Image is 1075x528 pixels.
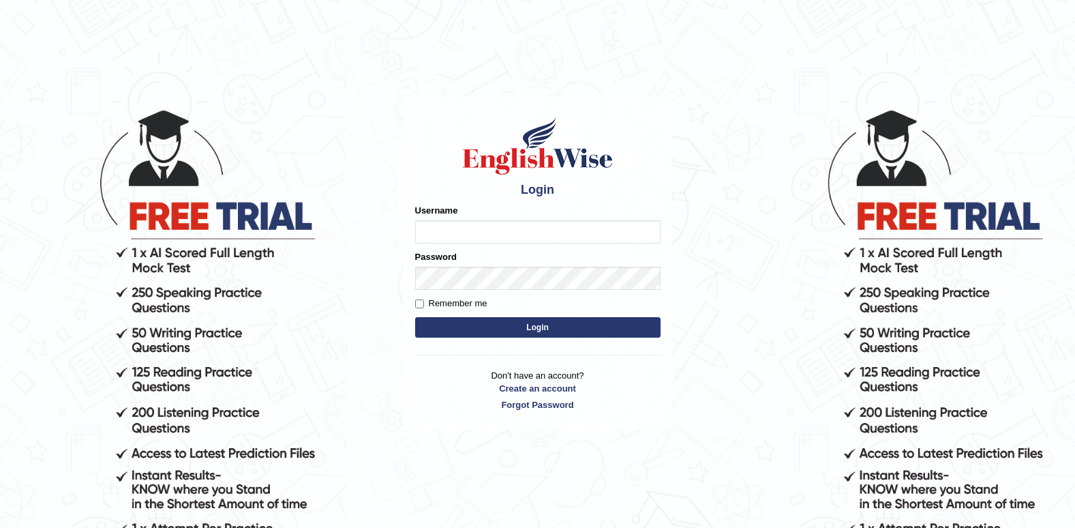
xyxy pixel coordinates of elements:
[415,299,424,308] input: Remember me
[415,369,661,411] p: Don't have an account?
[415,204,458,217] label: Username
[415,184,661,197] h4: Login
[415,297,487,310] label: Remember me
[415,398,661,411] a: Forgot Password
[415,250,457,263] label: Password
[415,382,661,395] a: Create an account
[460,115,616,177] img: Logo of English Wise sign in for intelligent practice with AI
[415,317,661,338] button: Login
